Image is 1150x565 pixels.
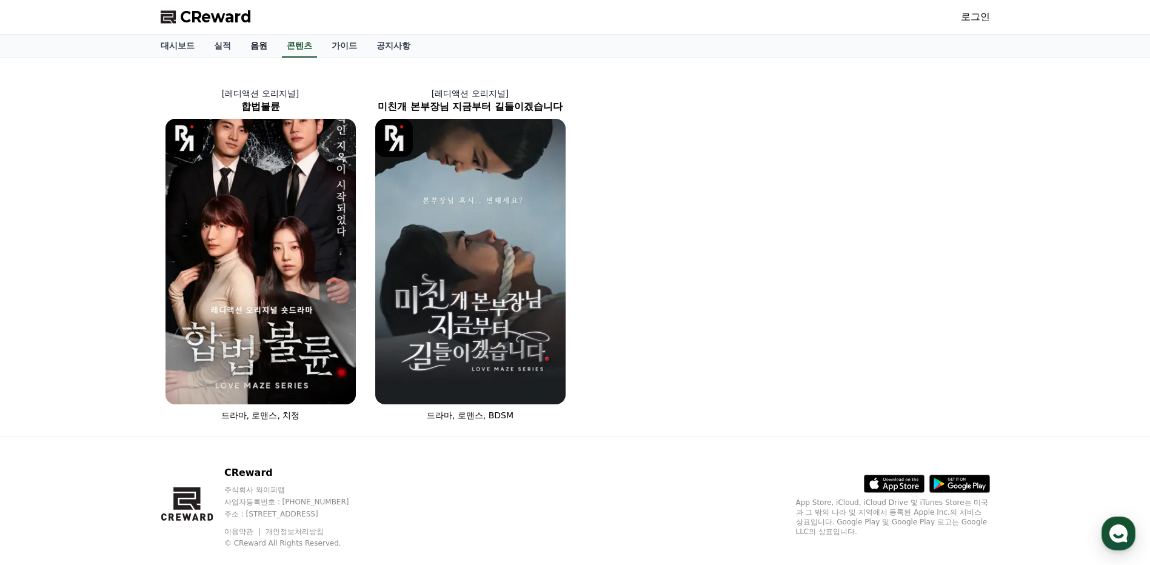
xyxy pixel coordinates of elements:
[282,35,317,58] a: 콘텐츠
[224,466,372,480] p: CReward
[4,384,80,415] a: 홈
[111,403,125,413] span: 대화
[224,485,372,495] p: 주식회사 와이피랩
[366,78,575,431] a: [레디액션 오리지널] 미친개 본부장님 지금부터 길들이겠습니다 미친개 본부장님 지금부터 길들이겠습니다 [object Object] Logo 드라마, 로맨스, BDSM
[204,35,241,58] a: 실적
[180,7,252,27] span: CReward
[366,99,575,114] h2: 미친개 본부장님 지금부터 길들이겠습니다
[156,87,366,99] p: [레디액션 오리지널]
[151,35,204,58] a: 대시보드
[224,497,372,507] p: 사업자등록번호 : [PHONE_NUMBER]
[161,7,252,27] a: CReward
[375,119,566,404] img: 미친개 본부장님 지금부터 길들이겠습니다
[187,403,202,412] span: 설정
[156,78,366,431] a: [레디액션 오리지널] 합법불륜 합법불륜 [object Object] Logo 드라마, 로맨스, 치정
[266,527,324,536] a: 개인정보처리방침
[224,509,372,519] p: 주소 : [STREET_ADDRESS]
[224,538,372,548] p: © CReward All Rights Reserved.
[156,99,366,114] h2: 합법불륜
[221,410,300,420] span: 드라마, 로맨스, 치정
[322,35,367,58] a: 가이드
[427,410,513,420] span: 드라마, 로맨스, BDSM
[961,10,990,24] a: 로그인
[38,403,45,412] span: 홈
[165,119,356,404] img: 합법불륜
[165,119,204,157] img: [object Object] Logo
[796,498,990,537] p: App Store, iCloud, iCloud Drive 및 iTunes Store는 미국과 그 밖의 나라 및 지역에서 등록된 Apple Inc.의 서비스 상표입니다. Goo...
[224,527,262,536] a: 이용약관
[375,119,413,157] img: [object Object] Logo
[367,35,420,58] a: 공지사항
[241,35,277,58] a: 음원
[366,87,575,99] p: [레디액션 오리지널]
[156,384,233,415] a: 설정
[80,384,156,415] a: 대화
